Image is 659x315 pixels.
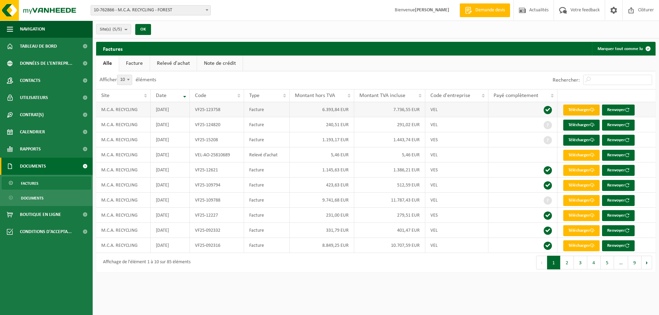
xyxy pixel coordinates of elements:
[244,238,290,253] td: Facture
[20,223,72,240] span: Conditions d'accepta...
[602,150,635,161] button: Renvoyer
[614,256,628,269] span: …
[151,193,190,208] td: [DATE]
[20,72,41,89] span: Contacts
[641,256,652,269] button: Next
[290,162,354,178] td: 1.145,63 EUR
[190,208,244,223] td: VF25-12227
[151,147,190,162] td: [DATE]
[156,93,166,98] span: Date
[96,147,151,162] td: M.C.A. RECYCLING
[425,162,489,178] td: VES
[100,24,122,35] span: Site(s)
[602,180,635,191] button: Renvoyer
[20,123,45,141] span: Calendrier
[151,102,190,117] td: [DATE]
[425,178,489,193] td: VEL
[354,162,425,178] td: 1.386,21 EUR
[96,56,119,71] a: Alle
[553,77,580,83] label: Rechercher:
[91,5,211,15] span: 10-762866 - M.C.A. RECYCLING - FOREST
[151,178,190,193] td: [DATE]
[190,102,244,117] td: VF25-123758
[563,195,600,206] a: Télécharger
[249,93,259,98] span: Type
[354,238,425,253] td: 10.707,59 EUR
[430,93,470,98] span: Code d'entreprise
[354,193,425,208] td: 11.787,43 EUR
[536,256,547,269] button: Previous
[602,195,635,206] button: Renvoyer
[563,225,600,236] a: Télécharger
[195,93,206,98] span: Code
[20,21,45,38] span: Navigation
[190,193,244,208] td: VF25-109788
[101,93,109,98] span: Site
[96,162,151,178] td: M.C.A. RECYCLING
[290,147,354,162] td: 5,46 EUR
[96,193,151,208] td: M.C.A. RECYCLING
[563,165,600,176] a: Télécharger
[244,132,290,147] td: Facture
[117,75,132,85] span: 10
[100,77,156,83] label: Afficher éléments
[547,256,560,269] button: 1
[290,117,354,132] td: 240,51 EUR
[425,117,489,132] td: VEL
[151,117,190,132] td: [DATE]
[425,102,489,117] td: VEL
[290,193,354,208] td: 9.741,68 EUR
[563,150,600,161] a: Télécharger
[20,206,61,223] span: Boutique en ligne
[151,132,190,147] td: [DATE]
[602,240,635,251] button: Renvoyer
[190,132,244,147] td: VF25-15208
[425,147,489,162] td: VEL
[295,93,335,98] span: Montant hors TVA
[2,191,91,204] a: Documents
[563,240,600,251] a: Télécharger
[96,132,151,147] td: M.C.A. RECYCLING
[113,27,122,32] count: (5/5)
[587,256,601,269] button: 4
[151,208,190,223] td: [DATE]
[96,208,151,223] td: M.C.A. RECYCLING
[244,178,290,193] td: Facture
[100,256,190,269] div: Affichage de l'élément 1 à 10 sur 85 éléments
[96,117,151,132] td: M.C.A. RECYCLING
[425,238,489,253] td: VEL
[354,117,425,132] td: 291,02 EUR
[290,208,354,223] td: 231,00 EUR
[415,8,449,13] strong: [PERSON_NAME]
[96,24,131,34] button: Site(s)(5/5)
[151,238,190,253] td: [DATE]
[21,192,44,205] span: Documents
[354,223,425,238] td: 401,47 EUR
[150,56,197,71] a: Relevé d'achat
[151,223,190,238] td: [DATE]
[359,93,405,98] span: Montant TVA incluse
[354,178,425,193] td: 512,59 EUR
[602,120,635,131] button: Renvoyer
[563,210,600,221] a: Télécharger
[425,208,489,223] td: VES
[425,132,489,147] td: VES
[290,102,354,117] td: 6.393,84 EUR
[494,93,538,98] span: Payé complètement
[290,223,354,238] td: 331,79 EUR
[190,178,244,193] td: VF25-109794
[190,223,244,238] td: VF25-092332
[574,256,587,269] button: 3
[425,223,489,238] td: VEL
[190,238,244,253] td: VF25-092316
[354,208,425,223] td: 279,51 EUR
[244,223,290,238] td: Facture
[91,5,210,15] span: 10-762866 - M.C.A. RECYCLING - FOREST
[354,132,425,147] td: 1.443,74 EUR
[602,165,635,176] button: Renvoyer
[602,210,635,221] button: Renvoyer
[290,178,354,193] td: 423,63 EUR
[601,256,614,269] button: 5
[20,158,46,175] span: Documents
[20,38,57,55] span: Tableau de bord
